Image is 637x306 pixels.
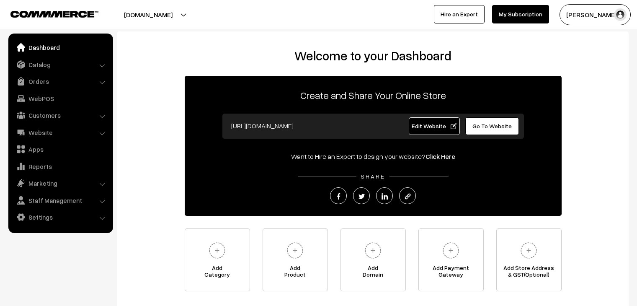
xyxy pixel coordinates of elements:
span: Go To Website [472,122,512,130]
button: [PERSON_NAME]… [560,4,631,25]
a: Settings [10,210,110,225]
a: COMMMERCE [10,8,84,18]
a: Website [10,125,110,140]
a: AddProduct [263,228,328,291]
img: user [614,8,627,21]
span: Edit Website [412,122,456,130]
span: Add Payment Gateway [419,265,483,281]
a: My Subscription [492,5,549,23]
img: plus.svg [284,239,307,262]
h2: Welcome to your Dashboard [126,48,620,63]
a: Catalog [10,57,110,72]
a: Add Store Address& GST(Optional) [496,228,562,291]
img: plus.svg [206,239,229,262]
a: Click Here [426,152,455,161]
span: Add Product [263,265,328,281]
a: Hire an Expert [434,5,485,23]
div: Want to Hire an Expert to design your website? [185,151,562,161]
a: AddCategory [185,228,250,291]
a: Dashboard [10,40,110,55]
p: Create and Share Your Online Store [185,88,562,103]
span: Add Category [185,265,250,281]
a: WebPOS [10,91,110,106]
a: Edit Website [409,117,460,135]
img: plus.svg [361,239,384,262]
img: COMMMERCE [10,11,98,17]
a: AddDomain [340,228,406,291]
a: Reports [10,159,110,174]
button: [DOMAIN_NAME] [95,4,202,25]
img: plus.svg [439,239,462,262]
a: Apps [10,142,110,157]
a: Add PaymentGateway [418,228,484,291]
span: Add Domain [341,265,405,281]
a: Staff Management [10,193,110,208]
a: Orders [10,74,110,89]
span: SHARE [356,173,389,180]
a: Go To Website [465,117,519,135]
span: Add Store Address & GST(Optional) [497,265,561,281]
a: Customers [10,108,110,123]
img: plus.svg [517,239,540,262]
a: Marketing [10,176,110,191]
